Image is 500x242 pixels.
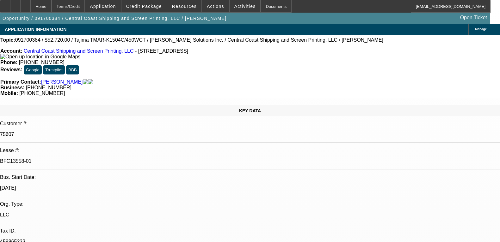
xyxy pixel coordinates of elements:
span: Manage [475,27,487,31]
a: Central Coast Shipping and Screen Printing, LLC [24,48,134,54]
button: Google [24,65,42,74]
strong: Phone: [0,60,17,65]
button: BBB [66,65,79,74]
span: Credit Package [126,4,162,9]
button: Trustpilot [43,65,65,74]
strong: Business: [0,85,24,90]
span: - [STREET_ADDRESS] [135,48,188,54]
a: Open Ticket [458,12,490,23]
button: Credit Package [121,0,167,12]
span: Resources [172,4,197,9]
img: Open up location in Google Maps [0,54,80,60]
img: linkedin-icon.png [88,79,93,85]
strong: Mobile: [0,91,18,96]
span: Application [90,4,116,9]
span: Actions [207,4,224,9]
a: View Google Maps [0,54,80,59]
button: Activities [230,0,261,12]
button: Actions [202,0,229,12]
span: 091700384 / $52,720.00 / Tajima TMAR-K1504C/450WCT / [PERSON_NAME] Solutions Inc. / Central Coast... [15,37,383,43]
span: APPLICATION INFORMATION [5,27,66,32]
strong: Reviews: [0,67,22,72]
a: [PERSON_NAME] [41,79,83,85]
span: [PHONE_NUMBER] [19,60,65,65]
img: facebook-icon.png [83,79,88,85]
span: [PHONE_NUMBER] [26,85,71,90]
strong: Account: [0,48,22,54]
strong: Topic: [0,37,15,43]
button: Application [85,0,120,12]
span: KEY DATA [239,108,261,113]
button: Resources [167,0,201,12]
span: Activities [234,4,256,9]
strong: Primary Contact: [0,79,41,85]
span: Opportunity / 091700384 / Central Coast Shipping and Screen Printing, LLC / [PERSON_NAME] [3,16,226,21]
span: [PHONE_NUMBER] [19,91,65,96]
